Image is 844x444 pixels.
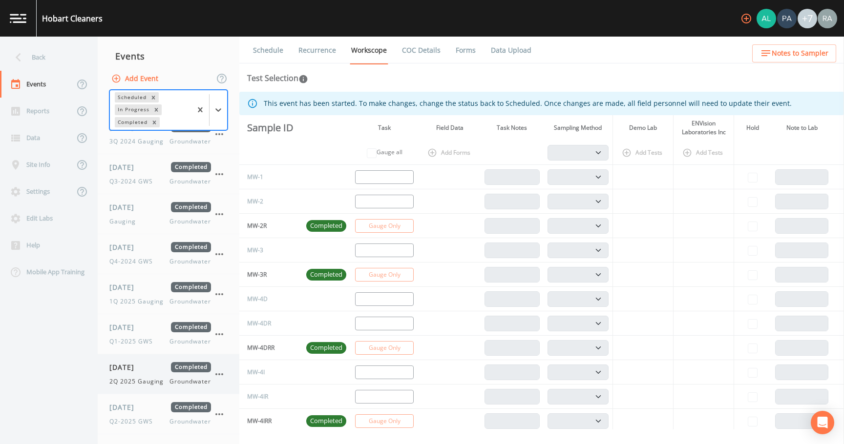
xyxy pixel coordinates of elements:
[454,37,477,64] a: Forms
[109,337,159,346] span: Q1-2025 GWS
[756,9,777,28] div: Alex Gadberry
[489,37,533,64] a: Data Upload
[98,274,239,314] a: [DATE]Completed1Q 2025 GaugingGroundwater
[239,189,302,214] td: MW-2
[306,270,346,280] span: Completed
[169,377,211,386] span: Groundwater
[350,115,419,141] th: Task
[109,242,141,252] span: [DATE]
[264,95,792,112] div: This event has been started. To make changes, change the status back to Scheduled. Once changes a...
[239,238,302,262] td: MW-3
[252,37,285,64] a: Schedule
[109,202,141,212] span: [DATE]
[109,417,159,426] span: Q2-2025 GWS
[109,217,142,226] span: Gauging
[149,117,160,127] div: Remove Completed
[419,115,481,141] th: Field Data
[169,337,211,346] span: Groundwater
[98,234,239,274] a: [DATE]CompletedQ4-2024 GWSGroundwater
[171,402,211,412] span: Completed
[109,322,141,332] span: [DATE]
[171,362,211,372] span: Completed
[674,115,734,141] th: ENVision Laboratories Inc
[171,242,211,252] span: Completed
[115,104,151,115] div: In Progress
[10,14,26,23] img: logo
[169,217,211,226] span: Groundwater
[247,72,308,84] div: Test Selection
[169,137,211,146] span: Groundwater
[771,115,832,141] th: Note to Lab
[169,177,211,186] span: Groundwater
[171,162,211,172] span: Completed
[98,394,239,434] a: [DATE]CompletedQ2-2025 GWSGroundwater
[98,194,239,234] a: [DATE]CompletedGaugingGroundwater
[481,115,544,141] th: Task Notes
[239,311,302,336] td: MW-4DR
[350,37,388,64] a: Workscope
[115,117,149,127] div: Completed
[98,114,239,154] a: [DATE]Completed3Q 2024 GaugingGroundwater
[297,37,338,64] a: Recurrence
[777,9,797,28] div: Patrick Caulfield
[98,354,239,394] a: [DATE]Completed2Q 2025 GaugingGroundwater
[109,257,159,266] span: Q4-2024 GWS
[777,9,797,28] img: 642d39ac0e0127a36d8cdbc932160316
[169,257,211,266] span: Groundwater
[811,411,834,434] div: Open Intercom Messenger
[171,202,211,212] span: Completed
[239,409,302,433] td: MW-4IRR
[734,115,772,141] th: Hold
[544,115,613,141] th: Sampling Method
[613,115,674,141] th: Demo Lab
[115,92,148,102] div: Scheduled
[109,297,169,306] span: 1Q 2025 Gauging
[239,360,302,384] td: MW-4I
[169,417,211,426] span: Groundwater
[109,362,141,372] span: [DATE]
[377,148,402,157] label: Gauge all
[109,70,162,88] button: Add Event
[306,221,346,231] span: Completed
[109,377,169,386] span: 2Q 2025 Gauging
[239,165,302,189] td: MW-1
[239,214,302,238] td: MW-2R
[239,115,302,141] th: Sample ID
[772,47,828,60] span: Notes to Sampler
[109,177,159,186] span: Q3-2024 GWS
[306,343,346,353] span: Completed
[757,9,776,28] img: 105423acff65459314a9bc1ad1dcaae9
[818,9,837,28] img: 7493944169e4cb9b715a099ebe515ac2
[151,104,162,115] div: Remove In Progress
[109,137,169,146] span: 3Q 2024 Gauging
[239,287,302,311] td: MW-4D
[109,282,141,292] span: [DATE]
[169,297,211,306] span: Groundwater
[239,262,302,287] td: MW-3R
[239,336,302,360] td: MW-4DRR
[98,154,239,194] a: [DATE]CompletedQ3-2024 GWSGroundwater
[798,9,817,28] div: +7
[98,44,239,68] div: Events
[109,162,141,172] span: [DATE]
[171,322,211,332] span: Completed
[148,92,159,102] div: Remove Scheduled
[109,402,141,412] span: [DATE]
[98,314,239,354] a: [DATE]CompletedQ1-2025 GWSGroundwater
[239,384,302,409] td: MW-4IR
[42,13,103,24] div: Hobart Cleaners
[171,282,211,292] span: Completed
[298,74,308,84] svg: In this section you'll be able to select the analytical test to run, based on the media type, and...
[306,416,346,426] span: Completed
[401,37,442,64] a: COC Details
[752,44,836,62] button: Notes to Sampler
